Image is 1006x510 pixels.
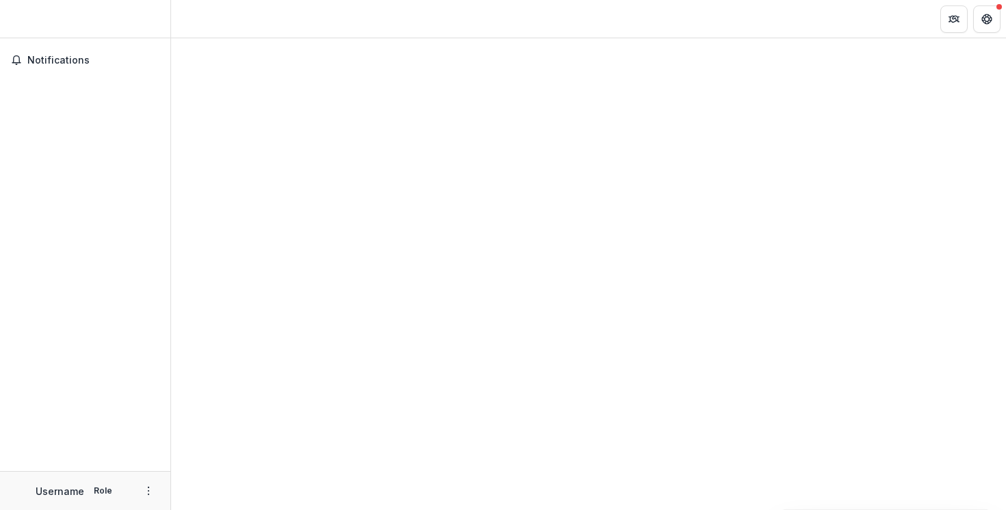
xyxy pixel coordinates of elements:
[973,5,1001,33] button: Get Help
[5,49,165,71] button: Notifications
[940,5,968,33] button: Partners
[27,55,159,66] span: Notifications
[90,485,116,497] p: Role
[36,484,84,498] p: Username
[140,483,157,499] button: More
